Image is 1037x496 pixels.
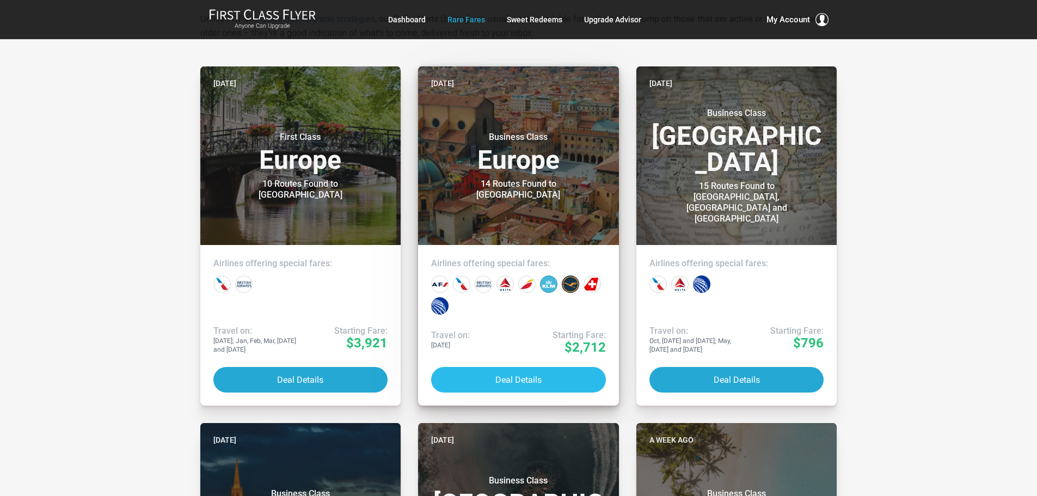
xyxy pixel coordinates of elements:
time: [DATE] [213,77,236,89]
h4: Airlines offering special fares: [431,258,606,269]
div: American Airlines [453,275,470,293]
h3: Europe [213,132,388,173]
div: British Airways [235,275,253,293]
div: British Airways [475,275,492,293]
div: Lufthansa [562,275,579,293]
a: [DATE]Business ClassEurope14 Routes Found to [GEOGRAPHIC_DATA]Airlines offering special fares:Tra... [418,66,619,406]
small: Business Class [450,132,586,143]
div: American Airlines [213,275,231,293]
button: Deal Details [431,367,606,393]
div: KLM [540,275,557,293]
small: First Class [232,132,369,143]
time: [DATE] [431,77,454,89]
span: My Account [766,13,810,26]
a: Sweet Redeems [507,10,562,29]
h4: Airlines offering special fares: [213,258,388,269]
div: 10 Routes Found to [GEOGRAPHIC_DATA] [232,179,369,200]
button: Deal Details [649,367,824,393]
h4: Airlines offering special fares: [649,258,824,269]
a: Upgrade Advisor [584,10,641,29]
div: Iberia [518,275,536,293]
div: United [431,297,449,315]
time: [DATE] [213,434,236,446]
button: Deal Details [213,367,388,393]
a: Rare Fares [447,10,485,29]
a: First Class FlyerAnyone Can Upgrade [209,9,316,30]
div: 14 Routes Found to [GEOGRAPHIC_DATA] [450,179,586,200]
div: Delta Airlines [496,275,514,293]
div: Delta Airlines [671,275,689,293]
div: American Airlines [649,275,667,293]
time: [DATE] [649,77,672,89]
button: My Account [766,13,829,26]
div: Swiss [584,275,601,293]
h3: Europe [431,132,606,173]
img: First Class Flyer [209,9,316,20]
a: [DATE]Business Class[GEOGRAPHIC_DATA]15 Routes Found to [GEOGRAPHIC_DATA], [GEOGRAPHIC_DATA] and ... [636,66,837,406]
div: 15 Routes Found to [GEOGRAPHIC_DATA], [GEOGRAPHIC_DATA] and [GEOGRAPHIC_DATA] [668,181,805,224]
small: Anyone Can Upgrade [209,22,316,30]
h3: [GEOGRAPHIC_DATA] [649,108,824,175]
div: United [693,275,710,293]
div: Air France [431,275,449,293]
small: Business Class [668,108,805,119]
small: Business Class [450,475,586,486]
time: A week ago [649,434,694,446]
a: [DATE]First ClassEurope10 Routes Found to [GEOGRAPHIC_DATA]Airlines offering special fares:Travel... [200,66,401,406]
a: Dashboard [388,10,426,29]
time: [DATE] [431,434,454,446]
